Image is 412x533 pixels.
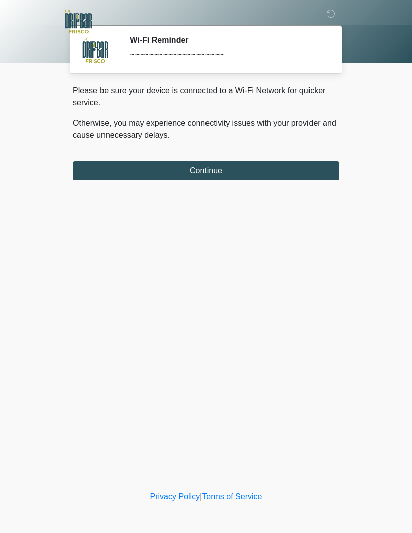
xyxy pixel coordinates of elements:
[80,35,111,65] img: Agent Avatar
[150,492,200,501] a: Privacy Policy
[200,492,202,501] a: |
[168,131,170,139] span: .
[130,49,324,61] div: ~~~~~~~~~~~~~~~~~~~~
[73,161,339,180] button: Continue
[73,85,339,109] p: Please be sure your device is connected to a Wi-Fi Network for quicker service.
[63,8,95,35] img: The DRIPBaR - Frisco Logo
[73,117,339,141] p: Otherwise, you may experience connectivity issues with your provider and cause unnecessary delays
[202,492,262,501] a: Terms of Service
